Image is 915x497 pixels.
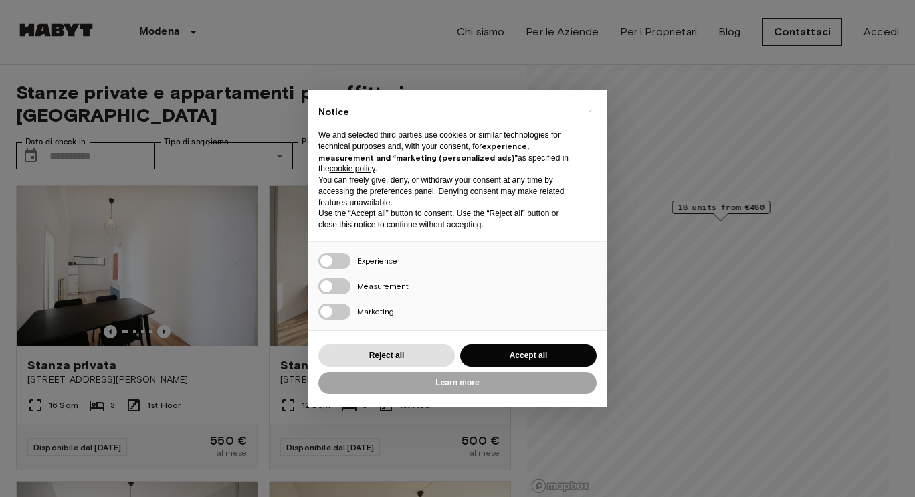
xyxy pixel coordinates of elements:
p: We and selected third parties use cookies or similar technologies for technical purposes and, wit... [318,130,575,175]
span: × [588,103,593,119]
button: Accept all [460,344,597,367]
span: Experience [357,256,397,266]
a: cookie policy [330,164,375,173]
strong: experience, measurement and “marketing (personalized ads)” [318,141,529,163]
p: Use the “Accept all” button to consent. Use the “Reject all” button or close this notice to conti... [318,208,575,231]
p: You can freely give, deny, or withdraw your consent at any time by accessing the preferences pane... [318,175,575,208]
button: Reject all [318,344,455,367]
button: Learn more [318,372,597,394]
span: Measurement [357,281,409,291]
h2: Notice [318,106,575,119]
span: Marketing [357,306,394,316]
button: Close this notice [579,100,601,122]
